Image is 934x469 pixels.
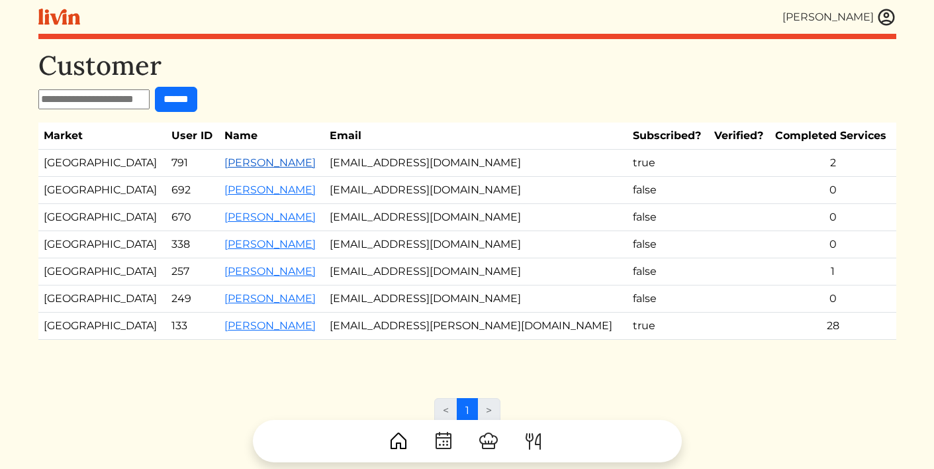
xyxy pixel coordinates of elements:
td: [GEOGRAPHIC_DATA] [38,258,166,286]
a: [PERSON_NAME] [224,156,316,169]
a: [PERSON_NAME] [224,238,316,250]
td: false [628,286,709,313]
th: Subscribed? [628,123,709,150]
a: [PERSON_NAME] [224,183,316,196]
a: 1 [457,398,478,423]
th: Email [324,123,627,150]
div: [PERSON_NAME] [782,9,874,25]
a: [PERSON_NAME] [224,319,316,332]
td: false [628,258,709,286]
td: 257 [166,258,220,286]
a: [PERSON_NAME] [224,292,316,305]
td: 791 [166,150,220,177]
img: ForkKnife-55491504ffdb50bab0c1e09e7649658475375261d09fd45db06cec23bce548bf.svg [523,431,544,452]
td: 338 [166,231,220,258]
nav: Page [434,398,500,434]
td: [GEOGRAPHIC_DATA] [38,177,166,204]
td: [EMAIL_ADDRESS][DOMAIN_NAME] [324,177,627,204]
td: false [628,177,709,204]
img: user_account-e6e16d2ec92f44fc35f99ef0dc9cddf60790bfa021a6ecb1c896eb5d2907b31c.svg [876,7,896,27]
td: 0 [770,286,896,313]
td: [EMAIL_ADDRESS][DOMAIN_NAME] [324,286,627,313]
td: 0 [770,177,896,204]
td: 0 [770,231,896,258]
td: [EMAIL_ADDRESS][DOMAIN_NAME] [324,204,627,231]
img: ChefHat-a374fb509e4f37eb0702ca99f5f64f3b6956810f32a249b33092029f8484b388.svg [478,431,499,452]
td: 249 [166,286,220,313]
td: 133 [166,313,220,340]
th: Market [38,123,166,150]
td: 692 [166,177,220,204]
img: CalendarDots-5bcf9d9080389f2a281d69619e1c85352834be518fbc73d9501aef674afc0d57.svg [433,431,454,452]
td: [GEOGRAPHIC_DATA] [38,313,166,340]
td: false [628,204,709,231]
th: Completed Services [770,123,896,150]
td: [GEOGRAPHIC_DATA] [38,286,166,313]
td: false [628,231,709,258]
td: 2 [770,150,896,177]
img: livin-logo-a0d97d1a881af30f6274990eb6222085a2533c92bbd1e4f22c21b4f0d0e3210c.svg [38,9,80,25]
td: [GEOGRAPHIC_DATA] [38,204,166,231]
td: 0 [770,204,896,231]
td: [GEOGRAPHIC_DATA] [38,231,166,258]
h1: Customer [38,50,896,81]
td: true [628,150,709,177]
th: Name [219,123,324,150]
th: Verified? [709,123,771,150]
td: [EMAIL_ADDRESS][DOMAIN_NAME] [324,258,627,286]
td: [GEOGRAPHIC_DATA] [38,150,166,177]
img: House-9bf13187bcbb5817f509fe5e7408150f90897510c4275e13d0d5fca38e0b5951.svg [388,431,409,452]
td: 670 [166,204,220,231]
td: 1 [770,258,896,286]
td: true [628,313,709,340]
td: 28 [770,313,896,340]
a: [PERSON_NAME] [224,211,316,223]
td: [EMAIL_ADDRESS][DOMAIN_NAME] [324,231,627,258]
a: [PERSON_NAME] [224,265,316,278]
td: [EMAIL_ADDRESS][PERSON_NAME][DOMAIN_NAME] [324,313,627,340]
th: User ID [166,123,220,150]
td: [EMAIL_ADDRESS][DOMAIN_NAME] [324,150,627,177]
